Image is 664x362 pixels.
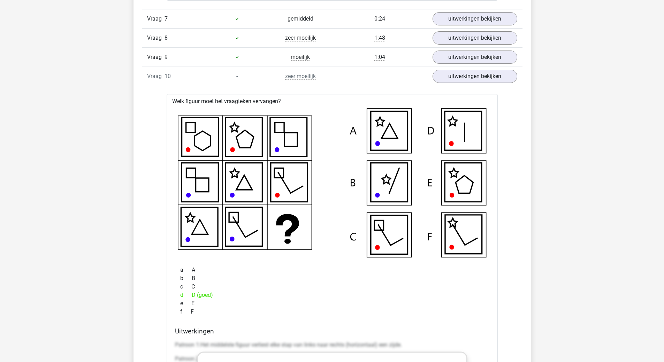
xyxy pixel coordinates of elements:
[285,73,316,80] span: zeer moeilijk
[147,72,165,80] span: Vraag
[147,53,165,61] span: Vraag
[175,291,489,299] div: D (goed)
[175,266,489,274] div: A
[374,34,385,41] span: 1:48
[175,283,489,291] div: C
[180,291,192,299] span: d
[433,51,517,64] a: uitwerkingen bekijken
[180,266,192,274] span: a
[165,73,171,79] span: 10
[165,15,168,22] span: 7
[147,34,165,42] span: Vraag
[175,327,489,335] h4: Uitwerkingen
[147,15,165,23] span: Vraag
[175,299,489,308] div: E
[374,15,385,22] span: 0:24
[180,283,191,291] span: c
[433,12,517,25] a: uitwerkingen bekijken
[285,34,316,41] span: zeer moeilijk
[291,54,310,61] span: moeilijk
[433,31,517,45] a: uitwerkingen bekijken
[374,54,385,61] span: 1:04
[165,34,168,41] span: 8
[205,72,269,80] div: -
[180,308,191,316] span: f
[175,341,489,349] p: Patroon 1:Het middelste figuur verliest elke stap van links naar rechts (horizontaal) een zijde.
[180,299,191,308] span: e
[175,308,489,316] div: F
[288,15,313,22] span: gemiddeld
[433,70,517,83] a: uitwerkingen bekijken
[175,274,489,283] div: B
[180,274,192,283] span: b
[165,54,168,60] span: 9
